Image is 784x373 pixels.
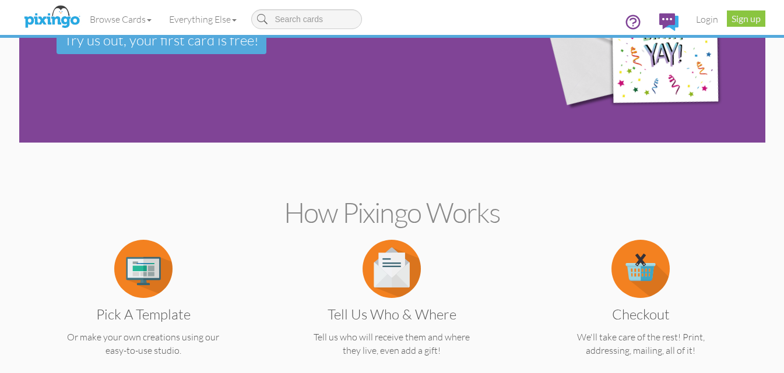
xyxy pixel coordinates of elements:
[537,262,745,357] a: Checkout We'll take care of the rest! Print, addressing, mailing, all of it!
[114,240,173,298] img: item.alt
[363,240,421,298] img: item.alt
[251,9,362,29] input: Search cards
[537,331,745,357] p: We'll take care of the rest! Print, addressing, mailing, all of it!
[81,5,160,34] a: Browse Cards
[546,307,736,322] h3: Checkout
[288,331,496,357] p: Tell us who will receive them and where they live, even add a gift!
[727,10,765,27] a: Sign up
[39,331,247,357] p: Or make your own creations using our easy-to-use studio.
[21,3,83,32] img: pixingo logo
[297,307,487,322] h3: Tell us Who & Where
[48,307,238,322] h3: Pick a Template
[39,262,247,357] a: Pick a Template Or make your own creations using our easy-to-use studio.
[611,240,670,298] img: item.alt
[160,5,245,34] a: Everything Else
[659,13,678,31] img: comments.svg
[687,5,727,34] a: Login
[40,197,745,228] h2: How Pixingo works
[288,262,496,357] a: Tell us Who & Where Tell us who will receive them and where they live, even add a gift!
